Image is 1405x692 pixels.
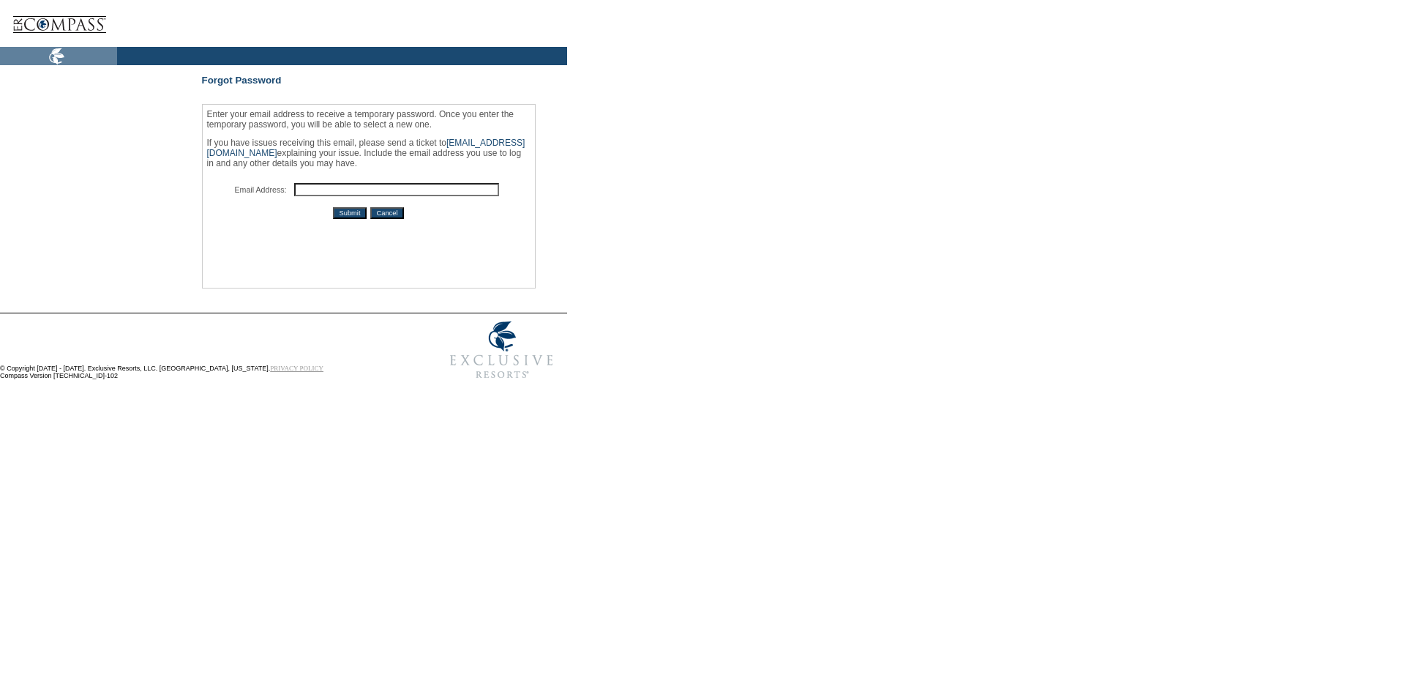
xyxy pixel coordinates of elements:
a: PRIVACY POLICY [270,365,323,372]
img: logoCompass.gif [12,4,107,47]
td: Forgot Password [202,75,495,86]
p: Email Address: [234,185,286,194]
img: Exclusive Resorts [436,313,567,387]
span: If you have issues receiving this email, please send a ticket to explaining your issue. Include t... [207,138,525,168]
a: [EMAIL_ADDRESS][DOMAIN_NAME] [207,138,525,158]
span: Enter your email address to receive a temporary password. Once you enter the temporary password, ... [207,109,514,130]
input: Cancel [370,207,403,219]
input: Submit [333,207,366,219]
